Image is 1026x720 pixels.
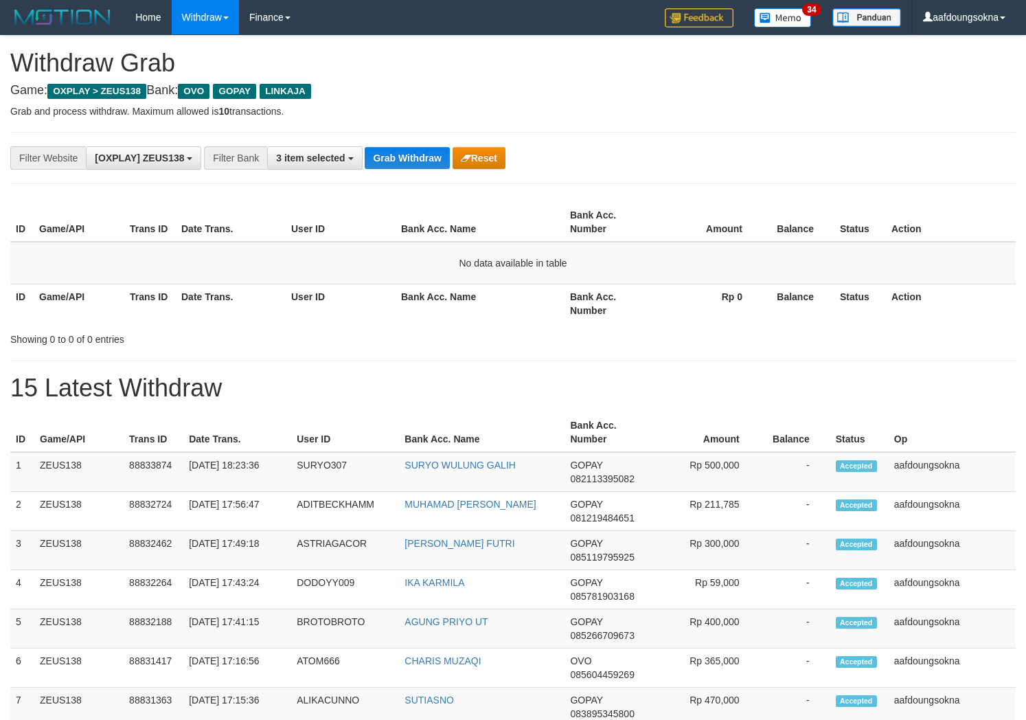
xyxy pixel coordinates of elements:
td: 88832724 [124,492,183,531]
img: Feedback.jpg [665,8,733,27]
button: [OXPLAY] ZEUS138 [86,146,201,170]
a: CHARIS MUZAQI [404,655,481,666]
span: Copy 082113395082 to clipboard [570,473,634,484]
span: Accepted [836,656,877,668]
td: ASTRIAGACOR [291,531,399,570]
th: Trans ID [124,413,183,452]
td: 88832188 [124,609,183,649]
td: [DATE] 17:43:24 [183,570,291,609]
th: ID [10,413,34,452]
td: Rp 211,785 [654,492,760,531]
th: Date Trans. [176,203,286,242]
td: 4 [10,570,34,609]
th: ID [10,203,34,242]
td: - [760,492,830,531]
span: LINKAJA [260,84,311,99]
td: - [760,609,830,649]
td: 88832264 [124,570,183,609]
td: aafdoungsokna [889,492,1016,531]
td: aafdoungsokna [889,452,1016,492]
span: OVO [570,655,591,666]
td: ZEUS138 [34,649,124,688]
span: GOPAY [570,499,602,510]
td: No data available in table [10,242,1016,284]
span: Copy 085119795925 to clipboard [570,552,634,563]
td: [DATE] 18:23:36 [183,452,291,492]
td: aafdoungsokna [889,609,1016,649]
th: Op [889,413,1016,452]
a: SURYO WULUNG GALIH [404,460,516,471]
td: ADITBECKHAMM [291,492,399,531]
th: User ID [286,284,396,323]
th: Amount [654,413,760,452]
th: ID [10,284,34,323]
span: [OXPLAY] ZEUS138 [95,153,184,164]
td: 88833874 [124,452,183,492]
td: 3 [10,531,34,570]
th: Status [830,413,889,452]
td: SURYO307 [291,452,399,492]
span: Accepted [836,695,877,707]
button: 3 item selected [267,146,362,170]
span: OVO [178,84,209,99]
th: User ID [286,203,396,242]
a: IKA KARMILA [404,577,464,588]
td: aafdoungsokna [889,570,1016,609]
div: Showing 0 to 0 of 0 entries [10,327,418,346]
td: 88832462 [124,531,183,570]
span: GOPAY [213,84,256,99]
a: AGUNG PRIYO UT [404,616,488,627]
button: Reset [453,147,505,169]
th: Bank Acc. Name [396,284,565,323]
th: Rp 0 [655,284,763,323]
td: ZEUS138 [34,570,124,609]
td: 2 [10,492,34,531]
button: Grab Withdraw [365,147,449,169]
td: ZEUS138 [34,609,124,649]
img: MOTION_logo.png [10,7,115,27]
th: Game/API [34,284,124,323]
th: Balance [763,284,834,323]
td: [DATE] 17:41:15 [183,609,291,649]
span: Accepted [836,460,877,472]
span: Copy 085266709673 to clipboard [570,630,634,641]
th: Balance [760,413,830,452]
h1: 15 Latest Withdraw [10,374,1016,402]
img: panduan.png [832,8,901,27]
span: GOPAY [570,695,602,706]
th: Action [886,203,1016,242]
td: 88831417 [124,649,183,688]
span: GOPAY [570,538,602,549]
th: Trans ID [124,284,176,323]
a: SUTIASNO [404,695,454,706]
th: Trans ID [124,203,176,242]
span: Copy 085604459269 to clipboard [570,669,634,680]
span: GOPAY [570,616,602,627]
strong: 10 [218,106,229,117]
td: - [760,570,830,609]
span: Accepted [836,578,877,589]
span: Copy 081219484651 to clipboard [570,513,634,524]
td: aafdoungsokna [889,649,1016,688]
span: GOPAY [570,577,602,588]
h1: Withdraw Grab [10,49,1016,77]
span: Copy 083895345800 to clipboard [570,708,634,719]
td: Rp 59,000 [654,570,760,609]
th: Status [834,203,886,242]
th: Game/API [34,413,124,452]
td: [DATE] 17:49:18 [183,531,291,570]
div: Filter Website [10,146,86,170]
td: [DATE] 17:16:56 [183,649,291,688]
th: Bank Acc. Number [565,203,655,242]
span: Accepted [836,617,877,629]
span: OXPLAY > ZEUS138 [47,84,146,99]
a: MUHAMAD [PERSON_NAME] [404,499,536,510]
td: BROTOBROTO [291,609,399,649]
td: [DATE] 17:56:47 [183,492,291,531]
td: ZEUS138 [34,531,124,570]
p: Grab and process withdraw. Maximum allowed is transactions. [10,104,1016,118]
span: Accepted [836,539,877,550]
th: Bank Acc. Number [565,284,655,323]
img: Button%20Memo.svg [754,8,812,27]
th: Game/API [34,203,124,242]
